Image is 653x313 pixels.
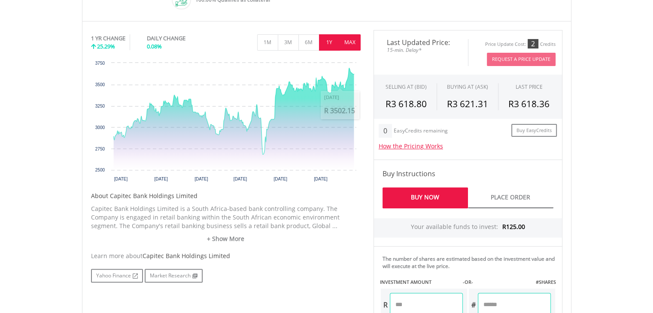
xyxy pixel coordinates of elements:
[95,147,105,151] text: 2750
[273,177,287,181] text: [DATE]
[383,187,468,208] a: Buy Now
[462,279,473,286] label: -OR-
[145,269,203,283] a: Market Research
[447,98,488,110] span: R3 621.31
[257,34,278,51] button: 1M
[379,124,392,138] div: 0
[374,218,562,238] div: Your available funds to invest:
[114,177,128,181] text: [DATE]
[91,59,361,187] div: Chart. Highcharts interactive chart.
[95,168,105,172] text: 2500
[340,34,361,51] button: MAX
[380,39,462,46] span: Last Updated Price:
[91,235,361,243] a: + Show More
[468,187,553,208] a: Place Order
[380,279,431,286] label: INVESTMENT AMOUNT
[298,34,319,51] button: 6M
[91,205,361,230] p: Capitec Bank Holdings Limited is a South Africa-based bank controlling company. The Company is en...
[485,41,526,48] div: Price Update Cost:
[380,46,462,54] span: 15-min. Delay*
[91,59,361,187] svg: Interactive chart
[487,53,556,66] button: Request A Price Update
[95,104,105,108] text: 3250
[91,252,361,260] div: Learn more about
[528,39,538,48] div: 2
[516,83,543,90] div: LAST PRICE
[447,83,488,90] span: BUYING AT (ASK)
[91,192,361,200] h5: About Capitec Bank Holdings Limited
[379,142,443,150] a: How the Pricing Works
[147,34,214,42] div: DAILY CHANGE
[194,177,208,181] text: [DATE]
[154,177,168,181] text: [DATE]
[95,61,105,66] text: 3750
[143,252,230,260] span: Capitec Bank Holdings Limited
[511,124,557,137] a: Buy EasyCredits
[386,83,427,90] div: SELLING AT (BID)
[394,128,448,135] div: EasyCredits remaining
[502,223,525,231] span: R125.00
[278,34,299,51] button: 3M
[233,177,247,181] text: [DATE]
[97,42,115,50] span: 25.29%
[95,82,105,87] text: 3500
[535,279,556,286] label: #SHARES
[508,98,550,110] span: R3 618.36
[91,34,125,42] div: 1 YR CHANGE
[91,269,143,283] a: Yahoo Finance
[314,177,328,181] text: [DATE]
[540,41,556,48] div: Credits
[383,255,559,270] div: The number of shares are estimated based on the investment value and will execute at the live price.
[386,98,427,110] span: R3 618.80
[95,125,105,130] text: 3000
[383,169,553,179] h4: Buy Instructions
[147,42,162,50] span: 0.08%
[319,34,340,51] button: 1Y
